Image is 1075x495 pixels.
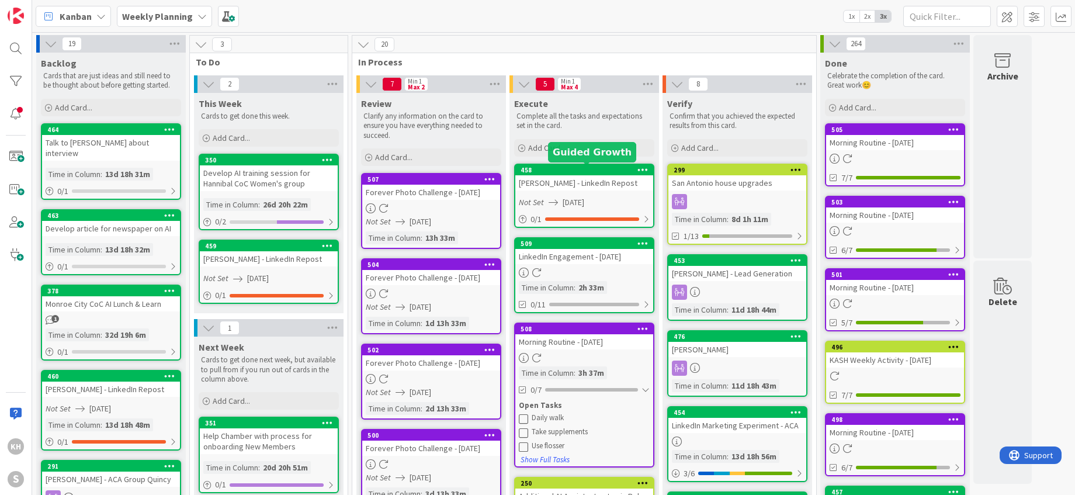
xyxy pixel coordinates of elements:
div: 507 [362,174,500,185]
div: Min 1 [408,78,422,84]
span: : [727,303,729,316]
div: KH [8,438,24,455]
span: : [421,317,422,330]
div: 501 [831,271,964,279]
p: Confirm that you achieved the expected results from this card. [670,112,805,131]
div: Time in Column [203,198,258,211]
div: [PERSON_NAME] [668,342,806,357]
div: 1d 13h 33m [422,317,469,330]
h5: Guided Growth [553,147,632,158]
div: Morning Routine - [DATE] [826,280,964,295]
div: 505 [831,126,964,134]
div: 460 [42,371,180,382]
div: 509 [521,240,653,248]
div: 453[PERSON_NAME] - Lead Generation [668,255,806,281]
div: 350Develop AI training session for Hannibal CoC Women's group [200,155,338,191]
div: 3h 37m [575,366,607,379]
div: 291 [42,461,180,472]
span: 1 [220,321,240,335]
span: 3x [875,11,891,22]
span: : [100,243,102,256]
div: 13d 18h 56m [729,450,779,463]
div: Forever Photo Challenge - [DATE] [362,185,500,200]
span: 1x [844,11,859,22]
div: San Antonio house upgrades [668,175,806,191]
span: 5/7 [841,317,852,329]
span: : [100,328,102,341]
span: 6/7 [841,462,852,474]
div: 250 [521,479,653,487]
span: 1/13 [684,230,699,243]
div: 459 [205,242,338,250]
div: 2h 33m [575,281,607,294]
div: 498 [826,414,964,425]
span: [DATE] [247,272,269,285]
p: Cards to get done next week, but available to pull from if you run out of cards in the column above. [201,355,337,384]
span: 2x [859,11,875,22]
div: 501Morning Routine - [DATE] [826,269,964,295]
div: [PERSON_NAME] - ACA Group Quincy [42,472,180,487]
div: 13d 18h 32m [102,243,153,256]
div: 453 [668,255,806,266]
div: Help Chamber with process for onboarding New Members [200,428,338,454]
div: Max 4 [561,84,578,90]
div: [PERSON_NAME] - LinkedIn Repost [515,175,653,191]
span: 7 [382,77,402,91]
div: 250 [515,478,653,489]
span: Kanban [60,9,92,23]
div: Time in Column [46,243,100,256]
span: [DATE] [410,472,431,484]
span: 3 / 6 [684,468,695,480]
div: 459 [200,241,338,251]
div: 500Forever Photo Challenge - [DATE] [362,430,500,456]
div: 32d 19h 6m [102,328,149,341]
div: Time in Column [366,317,421,330]
div: Min 1 [561,78,575,84]
span: This Week [199,98,242,109]
span: : [421,231,422,244]
span: Add Card... [213,133,250,143]
button: Show Full Tasks [520,454,570,466]
p: Cards to get done this week. [201,112,337,121]
span: : [100,168,102,181]
span: Review [361,98,391,109]
span: [DATE] [563,196,584,209]
div: 454LinkedIn Marketing Experiment - ACA [668,407,806,433]
span: 2 [220,77,240,91]
div: Take supplements [532,427,650,437]
p: Complete all the tasks and expectations set in the card. [516,112,652,131]
div: KASH Weekly Activity - [DATE] [826,352,964,368]
div: 11d 18h 43m [729,379,779,392]
div: Max 2 [408,84,425,90]
div: Delete [989,295,1017,309]
div: 509 [515,238,653,249]
span: 20 [374,37,394,51]
span: 0 / 1 [215,289,226,302]
i: Not Set [46,403,71,414]
span: 8 [688,77,708,91]
div: 459[PERSON_NAME] - LinkedIn Repost [200,241,338,266]
span: : [421,402,422,415]
div: Morning Routine - [DATE] [826,207,964,223]
span: 19 [62,37,82,51]
p: Clarify any information on the card to ensure you have everything needed to succeed. [363,112,499,140]
div: 13d 18h 31m [102,168,153,181]
div: [PERSON_NAME] - LinkedIn Repost [42,382,180,397]
div: 496 [826,342,964,352]
span: 7/7 [841,389,852,401]
div: 509LinkedIn Engagement - [DATE] [515,238,653,264]
div: 13h 33m [422,231,458,244]
div: 502 [367,346,500,354]
span: 6/7 [841,244,852,257]
div: Forever Photo Challenge - [DATE] [362,441,500,456]
div: 463Develop article for newspaper on AI [42,210,180,236]
i: Not Set [366,302,391,312]
span: 0 / 1 [57,261,68,273]
div: [PERSON_NAME] - Lead Generation [668,266,806,281]
div: 464 [42,124,180,135]
span: Verify [667,98,692,109]
p: Cards that are just ideas and still need to be thought about before getting started. [43,71,179,91]
div: Time in Column [672,379,727,392]
div: 508 [515,324,653,334]
div: 458 [515,165,653,175]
